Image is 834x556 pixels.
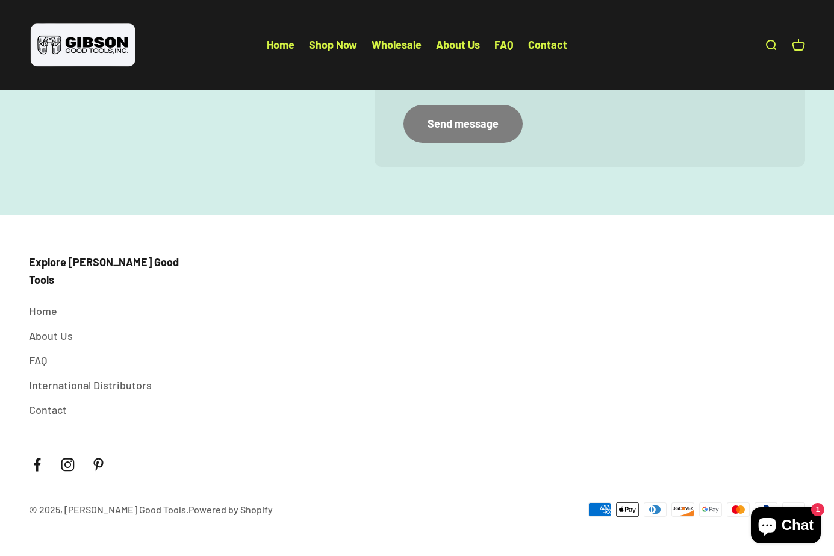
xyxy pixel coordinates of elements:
[309,38,357,51] a: Shop Now
[528,38,567,51] a: Contact
[494,38,514,51] a: FAQ
[29,502,273,517] p: © 2025, [PERSON_NAME] Good Tools.
[90,457,107,473] a: Follow on Pinterest
[188,504,273,515] a: Powered by Shopify
[403,105,523,143] button: Send message
[29,401,67,419] a: Contact
[267,38,294,51] a: Home
[428,115,499,133] div: Send message
[747,507,824,546] inbox-online-store-chat: Shopify online store chat
[29,376,152,394] a: International Distributors
[372,38,422,51] a: Wholesale
[29,302,57,320] a: Home
[60,457,76,473] a: Follow on Instagram
[29,254,179,289] p: Explore [PERSON_NAME] Good Tools
[29,457,45,473] a: Follow on Facebook
[29,352,47,369] a: FAQ
[29,327,73,345] a: About Us
[436,38,480,51] a: About Us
